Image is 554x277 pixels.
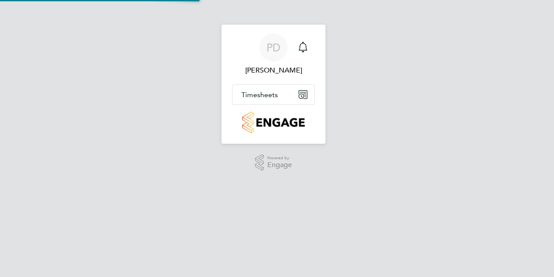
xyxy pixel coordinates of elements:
a: Go to home page [232,112,315,133]
a: PD[PERSON_NAME] [232,33,315,76]
span: Engage [267,161,292,169]
a: Powered byEngage [255,154,292,171]
span: Powered by [267,154,292,162]
button: Timesheets [233,85,314,104]
nav: Main navigation [222,25,325,144]
img: countryside-properties-logo-retina.png [242,112,304,133]
span: Paul Desborough [232,65,315,76]
span: Timesheets [241,91,278,99]
span: PD [266,42,281,53]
